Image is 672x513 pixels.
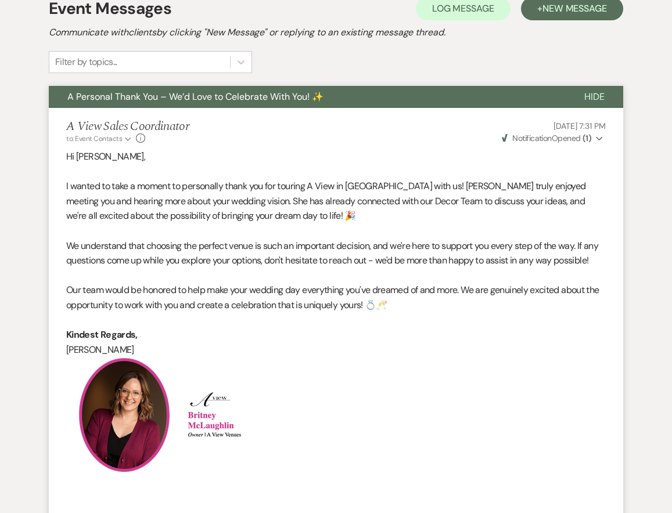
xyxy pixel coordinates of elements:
button: A Personal Thank You – We’d Love to Celebrate With You! ✨ [49,86,566,108]
strong: ( 1 ) [583,133,591,143]
span: [DATE] 7:31 PM [554,121,606,131]
h2: Communicate with clients by clicking "New Message" or replying to an existing message thread. [49,26,623,39]
span: A Personal Thank You – We’d Love to Celebrate With You! ✨ [67,91,324,103]
p: [PERSON_NAME] [66,342,606,357]
strong: Kindest Regards, [66,328,138,341]
img: Screenshot 2025-04-02 at 3.41.11 PM.png [188,391,333,439]
button: NotificationOpened (1) [500,132,606,144]
img: BM.png [66,357,182,473]
span: Hide [584,91,605,103]
span: Log Message [432,2,494,15]
span: Our team would be honored to help make your wedding day everything you've dreamed of and more. We... [66,284,599,311]
span: Opened [502,133,591,143]
span: We understand that choosing the perfect venue is such an important decision, and we're here to su... [66,240,598,267]
span: to: Event Contacts [66,134,122,143]
button: to: Event Contacts [66,133,133,144]
span: New Message [542,2,607,15]
button: Hide [566,86,623,108]
div: Filter by topics... [55,55,117,69]
span: I wanted to take a moment to personally thank you for touring A View in [GEOGRAPHIC_DATA] with us... [66,180,585,222]
span: Hi [PERSON_NAME], [66,150,145,162]
span: Notification [512,133,551,143]
h5: A View Sales Coordinator [66,120,189,134]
